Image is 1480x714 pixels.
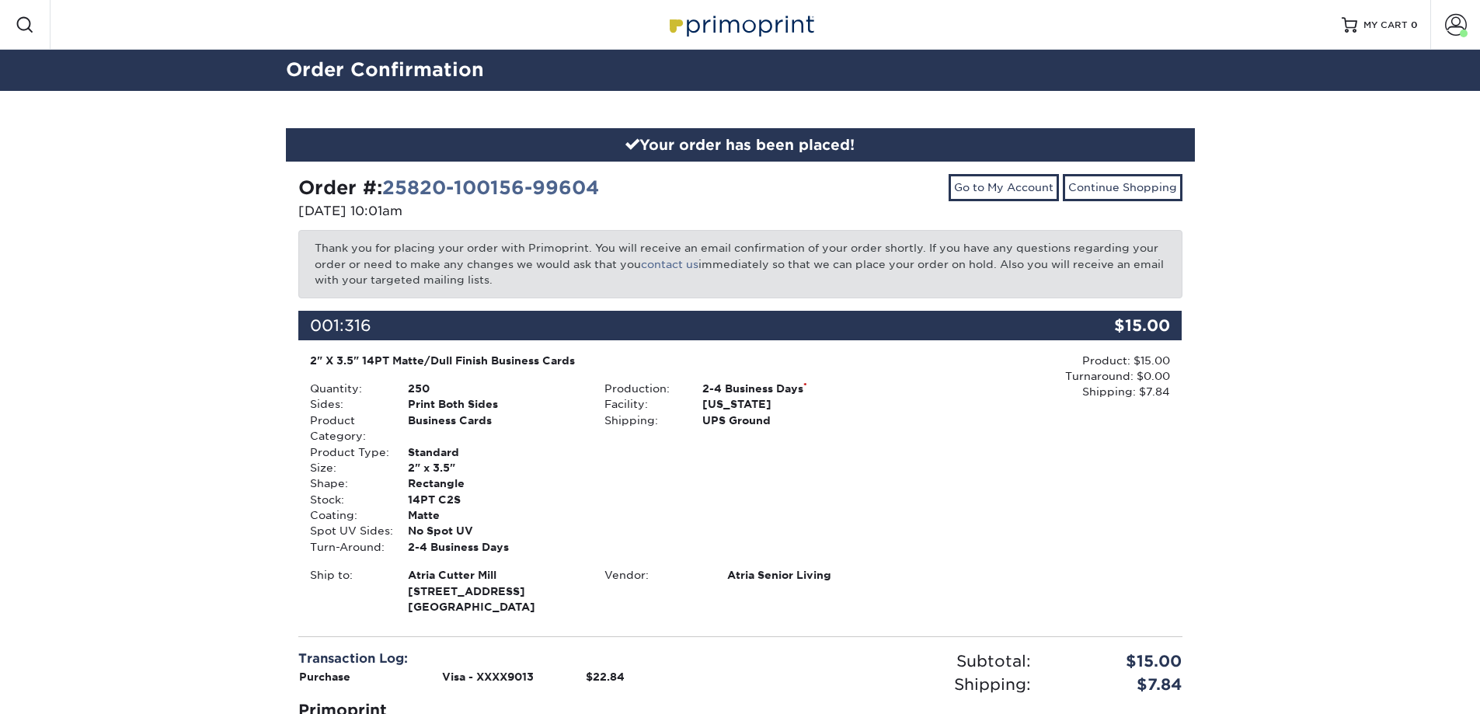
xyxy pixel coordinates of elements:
[691,413,887,428] div: UPS Ground
[1043,673,1194,696] div: $7.84
[298,444,396,460] div: Product Type:
[716,567,887,583] div: Atria Senior Living
[593,413,691,428] div: Shipping:
[298,202,729,221] p: [DATE] 10:01am
[1363,19,1408,32] span: MY CART
[298,507,396,523] div: Coating:
[396,492,593,507] div: 14PT C2S
[310,353,876,368] div: 2" X 3.5" 14PT Matte/Dull Finish Business Cards
[740,673,1043,696] div: Shipping:
[396,396,593,412] div: Print Both Sides
[442,670,534,683] strong: Visa - XXXX9013
[887,353,1170,400] div: Product: $15.00 Turnaround: $0.00 Shipping: $7.84
[586,670,625,683] strong: $22.84
[298,396,396,412] div: Sides:
[396,460,593,475] div: 2" x 3.5"
[298,523,396,538] div: Spot UV Sides:
[408,567,581,583] span: Atria Cutter Mill
[298,176,599,199] strong: Order #:
[382,176,599,199] a: 25820-100156-99604
[298,475,396,491] div: Shape:
[344,316,371,335] span: 316
[299,670,350,683] strong: Purchase
[641,258,698,270] a: contact us
[740,650,1043,673] div: Subtotal:
[298,539,396,555] div: Turn-Around:
[396,444,593,460] div: Standard
[298,567,396,615] div: Ship to:
[298,460,396,475] div: Size:
[298,381,396,396] div: Quantity:
[298,413,396,444] div: Product Category:
[396,475,593,491] div: Rectangle
[274,56,1207,85] h2: Order Confirmation
[408,567,581,613] strong: [GEOGRAPHIC_DATA]
[408,583,581,599] span: [STREET_ADDRESS]
[396,381,593,396] div: 250
[1035,311,1182,340] div: $15.00
[593,567,716,583] div: Vendor:
[593,396,691,412] div: Facility:
[691,396,887,412] div: [US_STATE]
[396,413,593,444] div: Business Cards
[396,539,593,555] div: 2-4 Business Days
[593,381,691,396] div: Production:
[396,507,593,523] div: Matte
[663,8,818,41] img: Primoprint
[949,174,1059,200] a: Go to My Account
[691,381,887,396] div: 2-4 Business Days
[1411,19,1418,30] span: 0
[1063,174,1182,200] a: Continue Shopping
[286,128,1195,162] div: Your order has been placed!
[298,230,1182,298] p: Thank you for placing your order with Primoprint. You will receive an email confirmation of your ...
[396,523,593,538] div: No Spot UV
[298,650,729,668] div: Transaction Log:
[298,492,396,507] div: Stock:
[1043,650,1194,673] div: $15.00
[298,311,1035,340] div: 001:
